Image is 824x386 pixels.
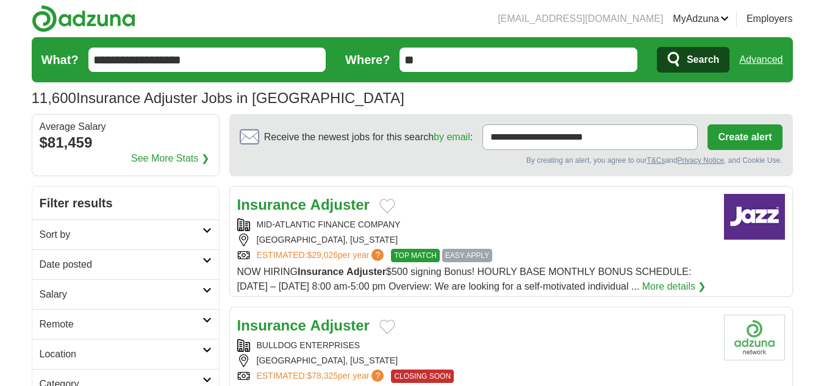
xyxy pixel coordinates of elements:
span: CLOSING SOON [391,370,454,383]
a: Remote [32,309,219,339]
div: [GEOGRAPHIC_DATA], [US_STATE] [237,354,714,367]
a: ESTIMATED:$29,026per year? [257,249,387,262]
span: Receive the newest jobs for this search : [264,130,473,145]
strong: Adjuster [310,317,370,334]
h2: Remote [40,317,202,332]
a: Privacy Notice [677,156,724,165]
span: ? [371,370,384,382]
strong: Insurance [237,317,306,334]
button: Search [657,47,729,73]
button: Add to favorite jobs [379,199,395,213]
span: ? [371,249,384,261]
img: Adzuna logo [32,5,135,32]
span: NOW HIRING $500 signing Bonus! HOURLY BASE MONTHLY BONUS SCHEDULE: [DATE] – [DATE] 8:00 am-5:00 p... [237,266,692,291]
strong: Adjuster [346,266,386,277]
div: BULLDOG ENTERPRISES [237,339,714,352]
button: Create alert [708,124,782,150]
a: MyAdzuna [673,12,729,26]
a: Salary [32,279,219,309]
div: Average Salary [40,122,212,132]
a: More details ❯ [642,279,706,294]
span: Search [687,48,719,72]
label: Where? [345,51,390,69]
h2: Filter results [32,187,219,220]
a: ESTIMATED:$78,325per year? [257,370,387,383]
img: Company logo [724,194,785,240]
div: [GEOGRAPHIC_DATA], [US_STATE] [237,234,714,246]
a: Advanced [739,48,783,72]
a: by email [434,132,470,142]
li: [EMAIL_ADDRESS][DOMAIN_NAME] [498,12,663,26]
img: Company logo [724,315,785,360]
a: Date posted [32,249,219,279]
a: See More Stats ❯ [131,151,209,166]
a: Employers [747,12,793,26]
h2: Date posted [40,257,202,272]
a: Insurance Adjuster [237,317,370,334]
span: $78,325 [307,371,338,381]
label: What? [41,51,79,69]
button: Add to favorite jobs [379,320,395,334]
span: EASY APPLY [442,249,492,262]
a: Insurance Adjuster [237,196,370,213]
span: $29,026 [307,250,338,260]
span: TOP MATCH [391,249,439,262]
div: MID-ATLANTIC FINANCE COMPANY [237,218,714,231]
div: $81,459 [40,132,212,154]
strong: Insurance [237,196,306,213]
a: T&Cs [647,156,665,165]
h2: Sort by [40,227,202,242]
a: Sort by [32,220,219,249]
span: 11,600 [32,87,76,109]
h2: Salary [40,287,202,302]
strong: Adjuster [310,196,370,213]
h1: Insurance Adjuster Jobs in [GEOGRAPHIC_DATA] [32,90,404,106]
strong: Insurance [298,266,344,277]
a: Location [32,339,219,369]
h2: Location [40,347,202,362]
div: By creating an alert, you agree to our and , and Cookie Use. [240,155,783,166]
